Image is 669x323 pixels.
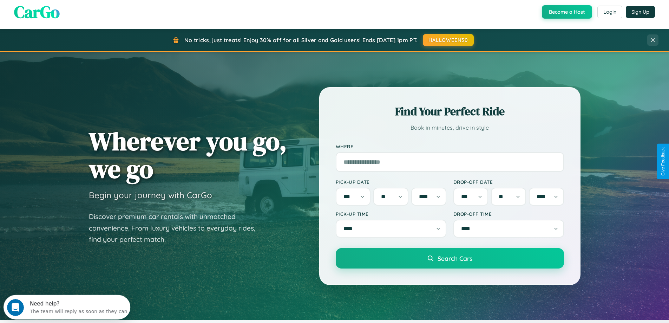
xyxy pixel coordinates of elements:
[336,179,446,185] label: Pick-up Date
[336,211,446,217] label: Pick-up Time
[4,295,130,319] iframe: Intercom live chat discovery launcher
[423,34,474,46] button: HALLOWEEN30
[89,127,287,183] h1: Wherever you go, we go
[542,5,592,19] button: Become a Host
[3,3,131,22] div: Open Intercom Messenger
[336,123,564,133] p: Book in minutes, drive in style
[336,104,564,119] h2: Find Your Perfect Ride
[7,299,24,316] iframe: Intercom live chat
[626,6,655,18] button: Sign Up
[453,211,564,217] label: Drop-off Time
[89,211,264,245] p: Discover premium car rentals with unmatched convenience. From luxury vehicles to everyday rides, ...
[184,37,418,44] span: No tricks, just treats! Enjoy 30% off for all Silver and Gold users! Ends [DATE] 1pm PT.
[89,190,212,200] h3: Begin your journey with CarGo
[336,143,564,149] label: Where
[661,147,665,176] div: Give Feedback
[453,179,564,185] label: Drop-off Date
[336,248,564,269] button: Search Cars
[597,6,622,18] button: Login
[26,6,124,12] div: Need help?
[438,254,472,262] span: Search Cars
[26,12,124,19] div: The team will reply as soon as they can
[14,0,60,24] span: CarGo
